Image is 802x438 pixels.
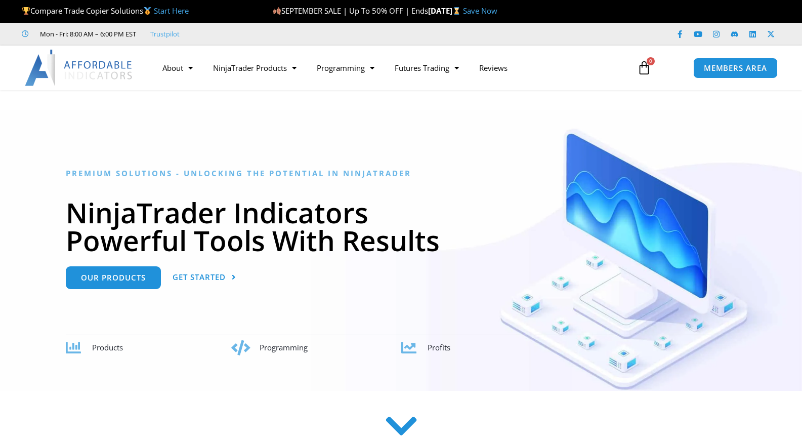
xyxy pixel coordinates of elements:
span: SEPTEMBER SALE | Up To 50% OFF | Ends [273,6,428,16]
span: MEMBERS AREA [704,64,767,72]
img: 🏆 [22,7,30,15]
span: Compare Trade Copier Solutions [22,6,189,16]
a: Get Started [173,266,236,289]
a: MEMBERS AREA [693,58,778,78]
a: Reviews [469,56,518,79]
span: Profits [428,342,450,352]
a: Save Now [463,6,497,16]
h6: Premium Solutions - Unlocking the Potential in NinjaTrader [66,169,736,178]
a: NinjaTrader Products [203,56,307,79]
a: Programming [307,56,385,79]
h1: NinjaTrader Indicators Powerful Tools With Results [66,198,736,254]
img: ⌛ [453,7,460,15]
a: About [152,56,203,79]
span: Mon - Fri: 8:00 AM – 6:00 PM EST [37,28,136,40]
span: Our Products [81,274,146,282]
span: Programming [260,342,308,352]
img: 🍂 [273,7,281,15]
span: 0 [647,57,655,65]
a: Our Products [66,266,161,289]
span: Products [92,342,123,352]
strong: [DATE] [428,6,463,16]
nav: Menu [152,56,625,79]
a: Trustpilot [150,28,180,40]
a: Futures Trading [385,56,469,79]
img: LogoAI | Affordable Indicators – NinjaTrader [25,50,134,86]
a: 0 [622,53,666,83]
span: Get Started [173,273,226,281]
a: Start Here [154,6,189,16]
img: 🥇 [144,7,151,15]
